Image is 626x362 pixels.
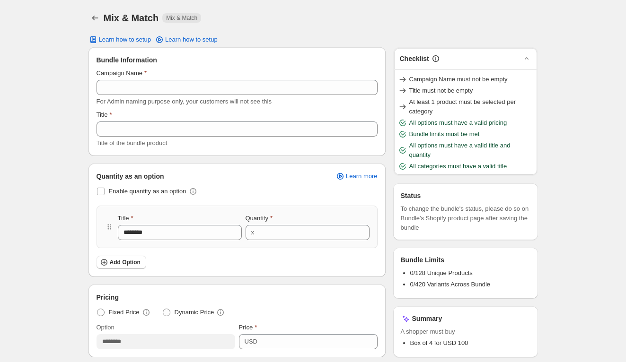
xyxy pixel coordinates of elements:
span: A shopper must buy [401,327,530,336]
span: Title must not be empty [409,86,473,95]
span: Add Option [110,259,141,266]
span: Pricing [97,293,119,302]
button: Add Option [97,256,146,269]
label: Title [97,110,112,120]
span: Title of the bundle product [97,139,168,147]
label: Quantity [246,214,273,223]
label: Title [118,214,133,223]
div: x [251,228,255,237]
a: Learn how to setup [149,33,223,46]
h3: Status [401,191,421,200]
span: 0/420 Variants Across Bundle [410,281,491,288]
span: All categories must have a valid title [409,162,507,171]
label: Campaign Name [97,69,147,78]
span: Dynamic Price [175,308,214,317]
span: Quantity as an option [97,172,164,181]
div: USD [245,337,257,346]
span: Bundle limits must be met [409,129,480,139]
label: Option [97,323,115,332]
a: Learn more [330,170,383,183]
span: All options must have a valid title and quantity [409,141,533,160]
span: 0/128 Unique Products [410,269,473,276]
button: Learn how to setup [83,33,157,46]
span: Learn how to setup [165,36,218,43]
span: Fixed Price [109,308,140,317]
span: At least 1 product must be selected per category [409,97,533,116]
h3: Bundle Limits [401,255,445,265]
span: To change the bundle's status, please do so on Bundle's Shopify product page after saving the bundle [401,204,530,233]
label: Price [239,323,257,332]
h3: Summary [412,314,442,323]
h1: Mix & Match [104,12,159,24]
span: All options must have a valid pricing [409,118,507,128]
span: Learn how to setup [99,36,151,43]
span: Enable quantity as an option [109,188,186,195]
span: Campaign Name must not be empty [409,75,508,84]
span: For Admin naming purpose only, your customers will not see this [97,98,272,105]
h3: Checklist [400,54,429,63]
span: Learn more [346,172,377,180]
span: Bundle Information [97,55,157,65]
li: Box of 4 for USD 100 [410,338,530,348]
button: Back [88,11,102,25]
span: Mix & Match [166,14,197,22]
